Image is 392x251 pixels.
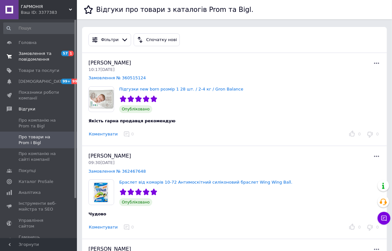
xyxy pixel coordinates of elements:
[88,75,146,80] a: Замовлення № 360515124
[119,105,152,113] span: Опубліковано
[19,106,35,112] span: Відгуки
[19,179,53,185] span: Каталог ProSale
[119,87,243,91] a: Підгузки new born розмір 1 28 шт. / 2-4 кг / Gron Balance
[88,60,131,66] span: [PERSON_NAME]
[88,67,114,72] span: 10:17[DATE]
[19,201,59,212] span: Інструменти веб-майстра та SEO
[88,131,118,138] button: Коментувати
[88,224,118,231] button: Коментувати
[19,51,59,62] span: Замовлення та повідомлення
[378,212,390,225] button: Чат з покупцем
[100,37,120,43] div: Фільтри
[88,169,146,174] a: Замовлення № 362467648
[134,33,180,46] button: Спочатку нові
[88,33,131,46] button: Фільтри
[119,198,152,206] span: Опубліковано
[69,51,74,56] span: 1
[3,22,75,34] input: Пошук
[88,160,114,165] span: 09:30[DATE]
[89,180,114,205] img: Браслет від комарів 10-72 Антимоскітний силіконовий браслет Wing Wing Ball.
[19,168,36,174] span: Покупці
[19,79,66,84] span: [DEMOGRAPHIC_DATA]
[19,68,59,74] span: Товари та послуги
[19,40,37,46] span: Головна
[19,134,59,146] span: Про товари на Prom і Bigl
[61,51,69,56] span: 57
[21,4,69,10] span: ГАРМОНІЯ
[19,234,59,246] span: Гаманець компанії
[61,79,71,84] span: 99+
[19,90,59,101] span: Показники роботи компанії
[96,6,254,13] h1: Відгуки про товари з каталогів Prom та Bigl.
[19,151,59,162] span: Про компанію на сайті компанії
[88,212,106,216] span: Чудово
[88,118,176,123] span: Якість гарна продавця рекомендую
[119,180,292,185] a: Браслет від комарів 10-72 Антимоскітний силіконовий браслет Wing Wing Ball.
[89,87,114,112] img: Підгузки new born розмір 1 28 шт. / 2-4 кг / Gron Balance
[19,117,59,129] span: Про компанію на Prom та Bigl
[19,190,41,195] span: Аналітика
[19,218,59,229] span: Управління сайтом
[21,10,77,15] div: Ваш ID: 3377383
[88,153,131,159] span: [PERSON_NAME]
[71,79,82,84] span: 99+
[145,37,178,43] div: Спочатку нові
